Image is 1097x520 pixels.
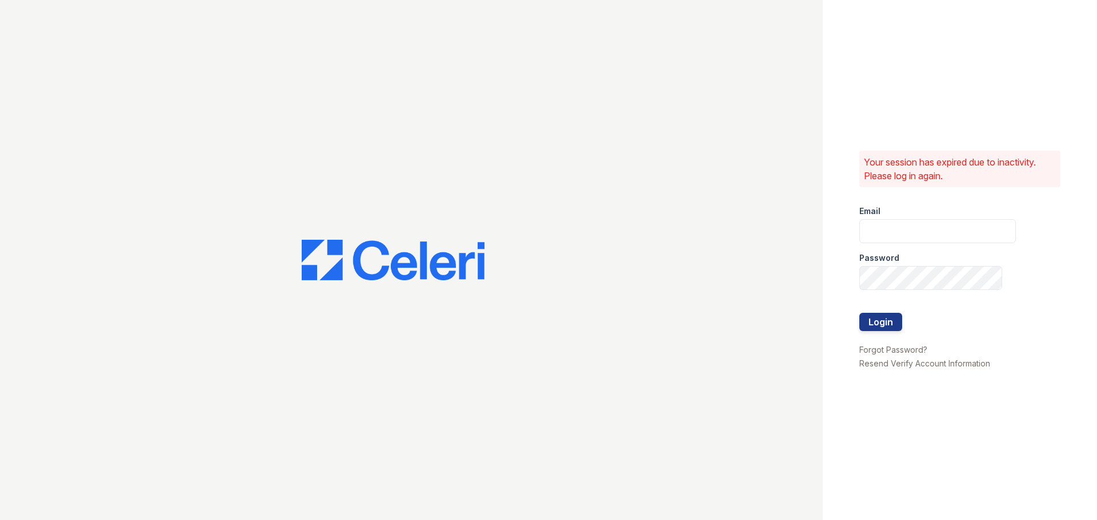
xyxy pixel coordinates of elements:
[859,313,902,331] button: Login
[302,240,485,281] img: CE_Logo_Blue-a8612792a0a2168367f1c8372b55b34899dd931a85d93a1a3d3e32e68fde9ad4.png
[859,252,899,264] label: Password
[859,358,990,368] a: Resend Verify Account Information
[859,345,927,354] a: Forgot Password?
[859,205,880,217] label: Email
[864,155,1056,183] p: Your session has expired due to inactivity. Please log in again.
